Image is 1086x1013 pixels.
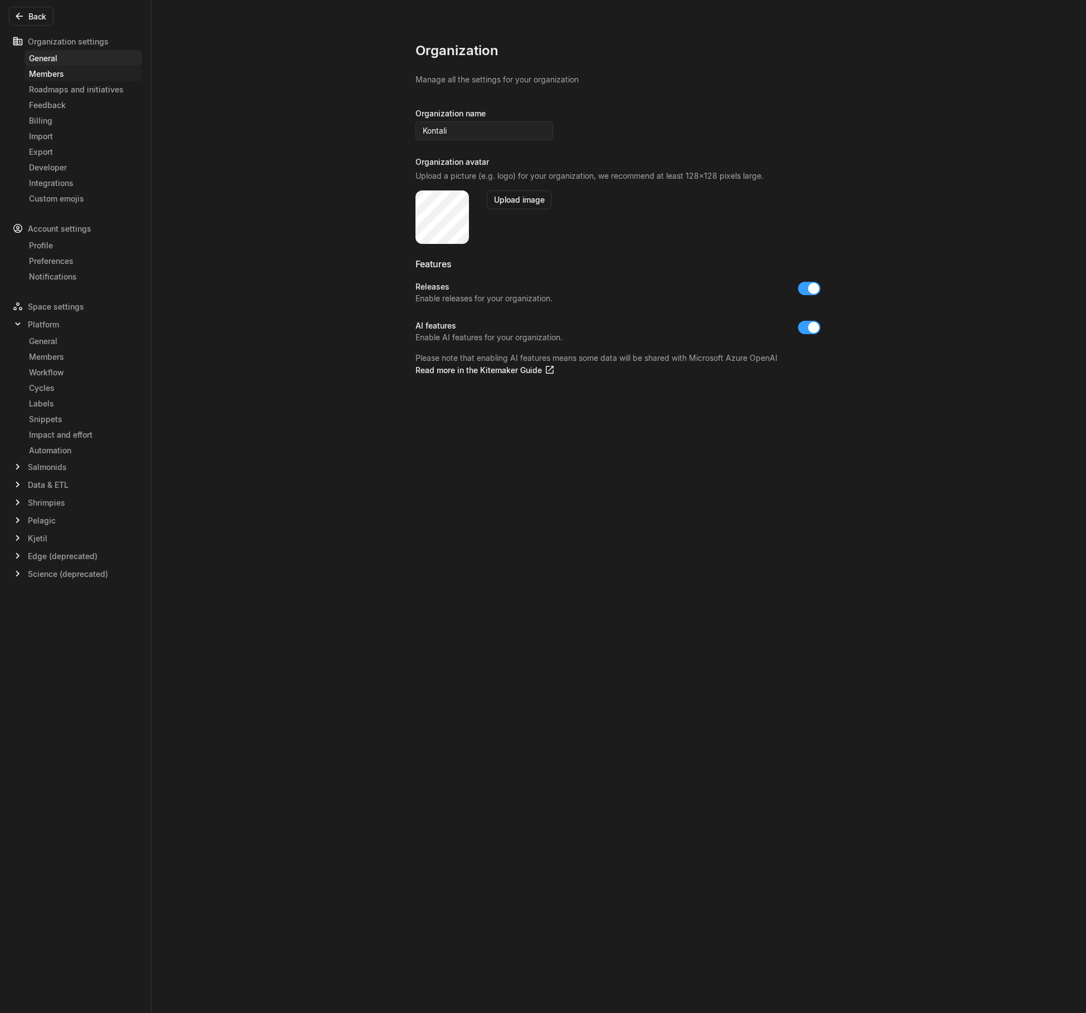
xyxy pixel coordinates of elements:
[28,532,47,544] span: Kjetil
[415,42,822,74] div: Organization
[25,237,142,253] a: Profile
[28,515,56,526] span: Pelagic
[9,7,53,26] button: Back
[25,364,142,380] a: Workflow
[415,320,456,331] div: AI features
[25,190,142,206] a: Custom emojis
[29,271,138,282] div: Notifications
[25,268,142,284] a: Notifications
[25,159,142,175] a: Developer
[29,239,138,251] div: Profile
[29,382,138,394] div: Cycles
[29,351,138,363] div: Members
[25,175,142,190] a: Integrations
[29,193,138,204] div: Custom emojis
[25,380,142,395] a: Cycles
[28,497,65,508] span: Shrimpies
[9,32,142,50] div: Organization settings
[29,115,138,126] div: Billing
[415,352,787,376] p: Please note that enabling AI features means some data will be shared with Microsoft Azure OpenAI
[415,257,822,281] div: Features
[487,190,551,209] button: Upload image
[29,68,138,80] div: Members
[413,364,557,376] a: Read more in the Kitemaker Guide
[9,219,142,237] div: Account settings
[29,99,138,111] div: Feedback
[28,479,69,491] span: Data & ETL
[25,411,142,427] a: Snippets
[415,281,449,292] div: Releases
[25,50,142,66] a: General
[9,297,142,315] div: Space settings
[28,461,67,473] span: Salmonids
[29,146,138,158] div: Export
[29,84,138,95] div: Roadmaps and initiatives
[415,156,489,168] div: Organization avatar
[29,130,138,142] div: Import
[25,144,142,159] a: Export
[415,331,787,343] p: Enable AI features for your organization.
[29,366,138,378] div: Workflow
[29,162,138,173] div: Developer
[29,52,138,64] div: General
[25,253,142,268] a: Preferences
[25,66,142,81] a: Members
[29,398,138,409] div: Labels
[25,442,142,458] a: Automation
[415,292,552,304] div: Enable releases for your organization.
[29,429,138,441] div: Impact and effort
[28,550,97,562] span: Edge (deprecated)
[25,333,142,349] a: General
[29,444,138,456] div: Automation
[25,128,142,144] a: Import
[29,255,138,267] div: Preferences
[25,427,142,442] a: Impact and effort
[25,349,142,364] a: Members
[29,335,138,347] div: General
[25,81,142,97] a: Roadmaps and initiatives
[25,395,142,411] a: Labels
[29,177,138,189] div: Integrations
[29,413,138,425] div: Snippets
[415,74,822,94] div: Manage all the settings for your organization
[415,170,764,182] p: Upload a picture (e.g. logo) for your organization, we recommend at least 128x128 pixels large.
[25,112,142,128] a: Billing
[25,97,142,112] a: Feedback
[415,107,486,119] div: Organization name
[28,319,59,330] span: Platform
[28,568,108,580] span: Science (deprecated)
